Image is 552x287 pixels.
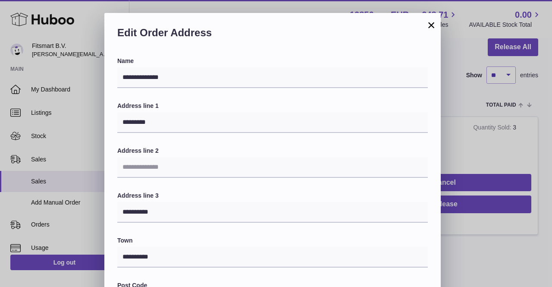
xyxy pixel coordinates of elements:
[117,102,428,110] label: Address line 1
[117,26,428,44] h2: Edit Order Address
[117,57,428,65] label: Name
[117,147,428,155] label: Address line 2
[117,237,428,245] label: Town
[426,20,436,30] button: ×
[117,192,428,200] label: Address line 3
